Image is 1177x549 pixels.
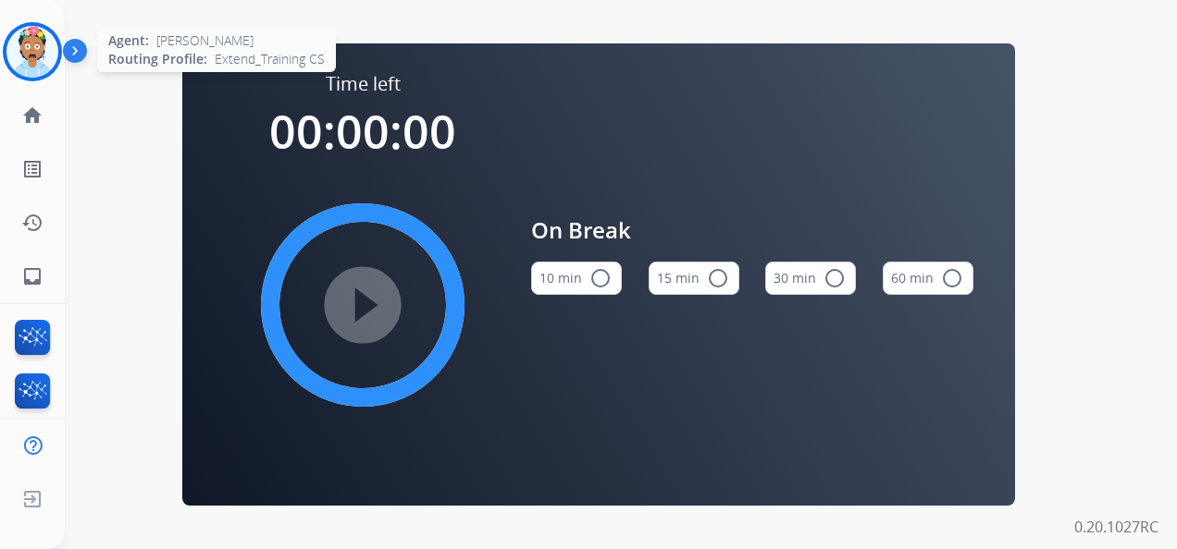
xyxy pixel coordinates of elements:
button: 60 min [883,262,973,295]
button: 15 min [649,262,739,295]
mat-icon: radio_button_unchecked [589,267,612,289]
span: [PERSON_NAME] [156,31,254,50]
button: 10 min [531,262,622,295]
span: On Break [531,213,973,247]
span: Extend_Training CS [215,50,325,68]
mat-icon: radio_button_unchecked [707,267,729,289]
p: 0.20.1027RC [1074,516,1158,538]
span: Time left [326,71,401,97]
button: 30 min [765,262,856,295]
span: 00:00:00 [269,100,456,163]
mat-icon: radio_button_unchecked [941,267,963,289]
mat-icon: radio_button_unchecked [824,267,846,289]
span: Agent: [108,31,149,50]
img: avatar [6,26,58,78]
span: Routing Profile: [108,50,207,68]
mat-icon: history [21,212,43,234]
mat-icon: list_alt [21,158,43,180]
mat-icon: inbox [21,265,43,287]
mat-icon: home [21,104,43,127]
